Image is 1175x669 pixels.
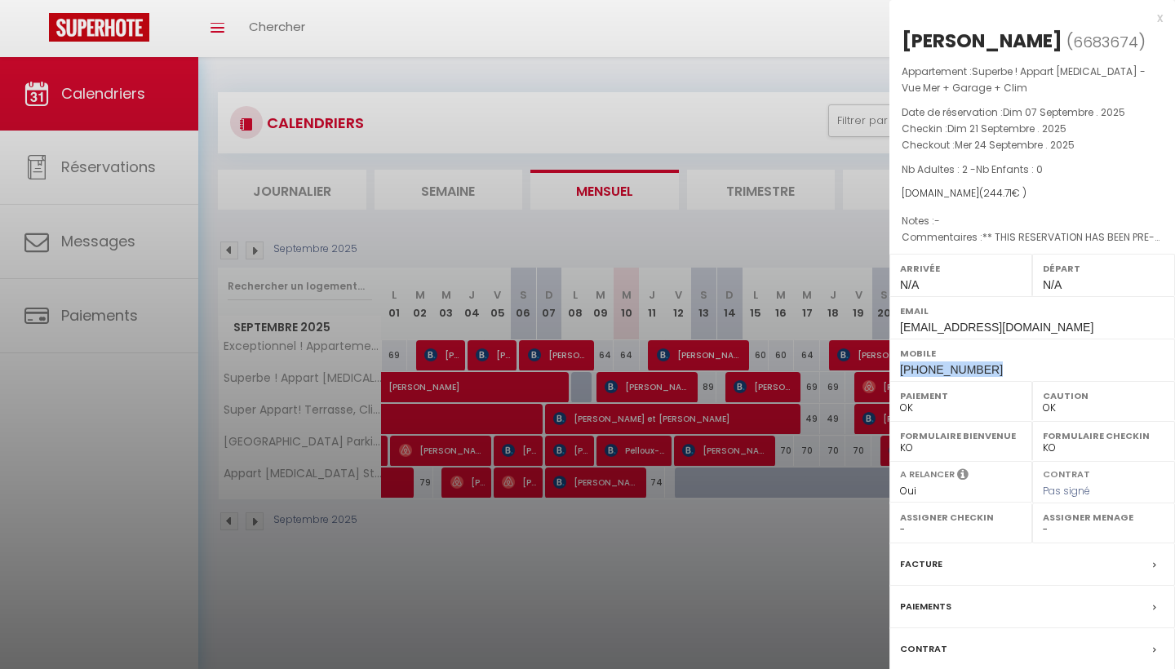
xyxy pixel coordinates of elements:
span: N/A [1043,278,1062,291]
label: Arrivée [900,260,1022,277]
label: Paiement [900,388,1022,404]
i: Sélectionner OUI si vous souhaiter envoyer les séquences de messages post-checkout [957,467,969,485]
span: Nb Adultes : 2 - [902,162,1043,176]
label: Contrat [900,640,947,658]
button: Ouvrir le widget de chat LiveChat [13,7,62,55]
label: A relancer [900,467,955,481]
span: ( ) [1066,30,1146,53]
span: ( € ) [979,186,1026,200]
span: N/A [900,278,919,291]
label: Facture [900,556,942,573]
p: Checkout : [902,137,1163,153]
label: Assigner Checkin [900,509,1022,525]
p: Date de réservation : [902,104,1163,121]
label: Caution [1043,388,1164,404]
label: Email [900,303,1164,319]
div: [DOMAIN_NAME] [902,186,1163,202]
p: Notes : [902,213,1163,229]
label: Formulaire Checkin [1043,428,1164,444]
span: 244.71 [983,186,1012,200]
span: [PHONE_NUMBER] [900,363,1003,376]
label: Mobile [900,345,1164,361]
p: Appartement : [902,64,1163,96]
div: x [889,8,1163,28]
span: Mer 24 Septembre . 2025 [955,138,1075,152]
label: Paiements [900,598,951,615]
span: Nb Enfants : 0 [976,162,1043,176]
label: Contrat [1043,467,1090,478]
label: Formulaire Bienvenue [900,428,1022,444]
span: Dim 07 Septembre . 2025 [1003,105,1125,119]
span: [EMAIL_ADDRESS][DOMAIN_NAME] [900,321,1093,334]
span: Superbe ! Appart [MEDICAL_DATA] - Vue Mer + Garage + Clim [902,64,1146,95]
p: Checkin : [902,121,1163,137]
span: Pas signé [1043,484,1090,498]
span: 6683674 [1073,32,1138,52]
span: Dim 21 Septembre . 2025 [947,122,1066,135]
span: - [934,214,940,228]
div: [PERSON_NAME] [902,28,1062,54]
p: Commentaires : [902,229,1163,246]
label: Assigner Menage [1043,509,1164,525]
label: Départ [1043,260,1164,277]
